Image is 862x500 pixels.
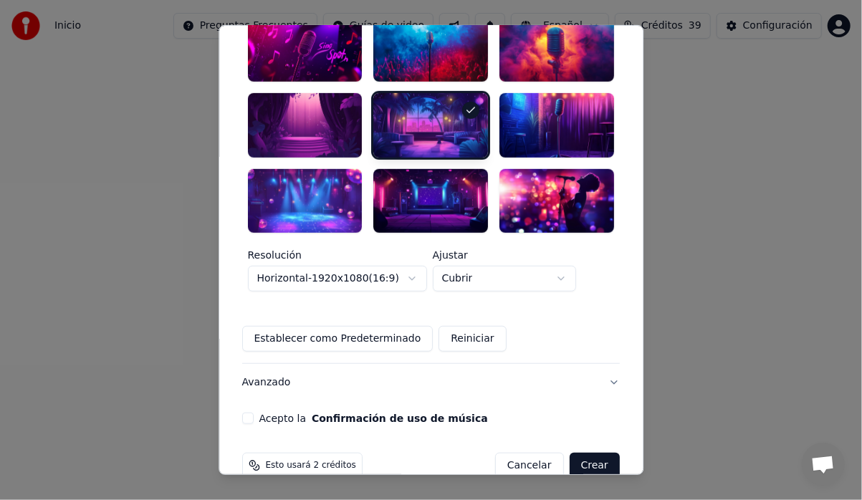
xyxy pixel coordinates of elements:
[495,453,564,479] button: Cancelar
[433,250,576,260] label: Ajustar
[570,453,620,479] button: Crear
[242,326,434,352] button: Establecer como Predeterminado
[312,413,488,423] button: Acepto la
[266,460,356,471] span: Esto usará 2 créditos
[242,364,620,401] button: Avanzado
[259,413,488,423] label: Acepto la
[439,326,507,352] button: Reiniciar
[248,250,427,260] label: Resolución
